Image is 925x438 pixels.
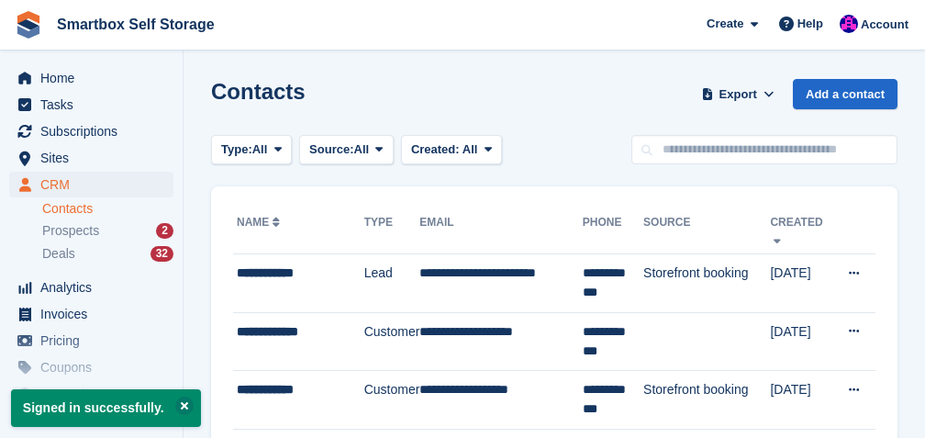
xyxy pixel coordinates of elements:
span: Pricing [40,328,150,354]
a: Prospects 2 [42,221,173,241]
a: menu [9,301,173,327]
td: [DATE] [770,254,837,313]
a: menu [9,118,173,144]
a: menu [9,275,173,300]
td: [DATE] [770,371,837,430]
img: stora-icon-8386f47178a22dfd0bd8f6a31ec36ba5ce8667c1dd55bd0f319d3a0aa187defe.svg [15,11,42,39]
span: Sites [40,145,150,171]
p: Signed in successfully. [11,389,201,427]
img: Sam Austin [840,15,858,33]
a: menu [9,92,173,118]
button: Export [697,79,778,109]
a: Name [237,216,284,229]
a: menu [9,328,173,354]
span: Prospects [42,222,99,240]
td: Storefront booking [643,371,770,430]
button: Source: All [299,135,394,165]
td: Customer [364,312,420,371]
button: Type: All [211,135,292,165]
a: Contacts [42,200,173,218]
span: Analytics [40,275,150,300]
span: All [462,142,478,156]
a: menu [9,65,173,91]
span: Subscriptions [40,118,150,144]
a: Smartbox Self Storage [50,9,222,39]
th: Source [643,208,770,254]
span: Export [719,85,757,104]
a: menu [9,172,173,197]
td: Lead [364,254,420,313]
span: Help [797,15,823,33]
button: Created: All [401,135,502,165]
div: 2 [156,223,173,239]
a: menu [9,354,173,380]
span: Account [861,16,908,34]
th: Email [419,208,582,254]
h1: Contacts [211,79,306,104]
span: Created: [411,142,460,156]
td: Customer [364,371,420,430]
a: menu [9,381,173,407]
span: Create [707,15,743,33]
td: Storefront booking [643,254,770,313]
span: Tasks [40,92,150,118]
th: Phone [583,208,643,254]
span: Home [40,65,150,91]
span: Coupons [40,354,150,380]
span: CRM [40,172,150,197]
td: [DATE] [770,312,837,371]
div: 32 [150,246,173,262]
span: Type: [221,140,252,159]
a: Add a contact [793,79,897,109]
span: Source: [309,140,353,159]
th: Type [364,208,420,254]
span: All [252,140,268,159]
a: Deals 32 [42,244,173,264]
a: Created [770,216,822,245]
span: Invoices [40,301,150,327]
span: All [354,140,370,159]
a: menu [9,145,173,171]
span: Deals [42,245,75,263]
